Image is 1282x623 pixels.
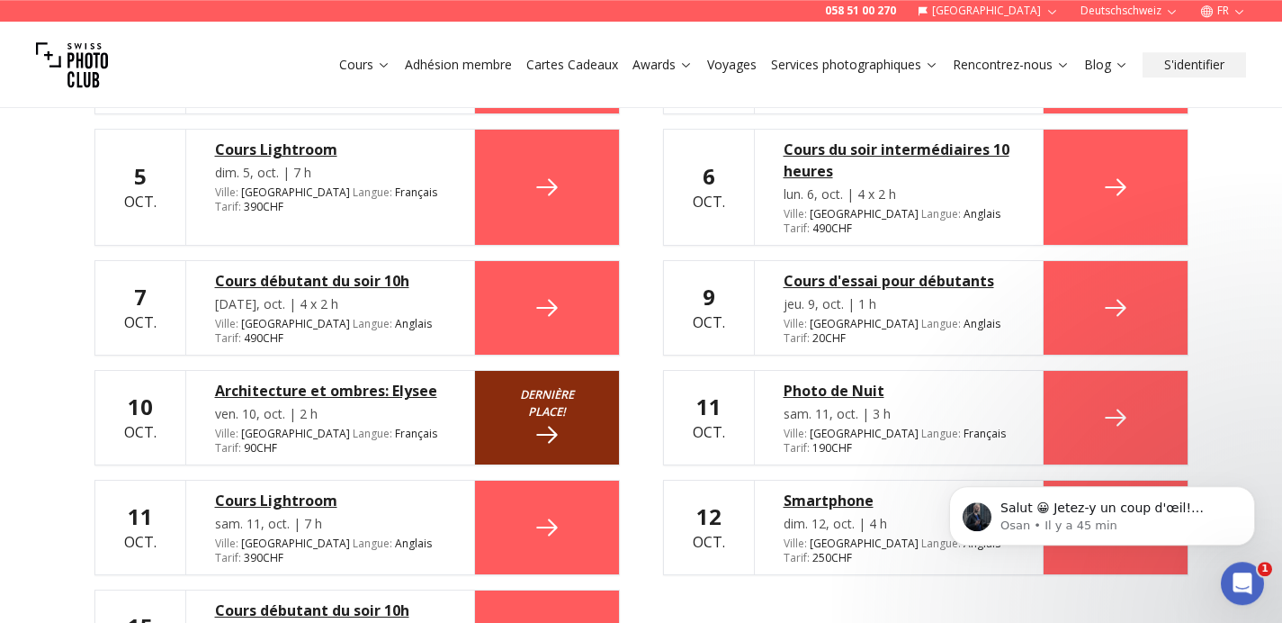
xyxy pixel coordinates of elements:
[1077,52,1135,77] button: Blog
[395,427,437,441] span: Français
[395,537,432,551] span: Anglais
[128,501,153,531] b: 11
[707,56,757,74] a: Voyages
[215,270,445,292] a: Cours débutant du soir 10h
[353,185,392,200] span: Langue :
[921,426,961,441] span: Langue :
[696,501,722,531] b: 12
[405,56,512,74] a: Adhésion membre
[128,392,153,421] b: 10
[519,52,625,77] button: Cartes Cadeaux
[693,283,725,333] div: oct.
[395,185,437,200] span: Français
[353,426,392,441] span: Langue :
[921,536,961,551] span: Langue :
[124,393,157,443] div: oct.
[398,52,519,77] button: Adhésion membre
[693,502,725,553] div: oct.
[475,371,619,465] a: Dernière place!
[703,282,715,311] b: 9
[625,52,700,77] button: Awards
[1143,52,1246,77] button: S'identifier
[215,427,445,456] div: [GEOGRAPHIC_DATA] 90 CHF
[784,330,810,346] span: Tarif :
[134,282,147,311] b: 7
[215,295,445,313] div: [DATE], oct. | 4 x 2 h
[693,393,725,443] div: oct.
[215,330,241,346] span: Tarif :
[693,162,725,212] div: oct.
[215,199,241,214] span: Tarif :
[964,207,1000,221] span: Anglais
[215,515,445,533] div: sam. 11, oct. | 7 h
[784,270,1014,292] a: Cours d'essai pour débutants
[215,550,241,565] span: Tarif :
[332,52,398,77] button: Cours
[632,56,693,74] a: Awards
[771,56,938,74] a: Services photographiques
[946,52,1077,77] button: Rencontrez-nous
[784,537,1014,565] div: [GEOGRAPHIC_DATA] 250 CHF
[784,206,807,221] span: Ville :
[784,185,1014,203] div: lun. 6, oct. | 4 x 2 h
[784,490,1014,511] a: Smartphone
[215,426,238,441] span: Ville :
[784,536,807,551] span: Ville :
[1084,56,1128,74] a: Blog
[526,56,618,74] a: Cartes Cadeaux
[784,380,1014,402] a: Photo de Nuit
[784,515,1014,533] div: dim. 12, oct. | 4 h
[215,185,238,200] span: Ville :
[215,316,238,331] span: Ville :
[953,56,1070,74] a: Rencontrez-nous
[825,4,896,18] a: 058 51 00 270
[353,536,392,551] span: Langue :
[215,537,445,565] div: [GEOGRAPHIC_DATA] 390 CHF
[124,283,157,333] div: oct.
[124,162,157,212] div: oct.
[921,316,961,331] span: Langue :
[339,56,390,74] a: Cours
[784,426,807,441] span: Ville :
[215,380,445,402] a: Architecture et ombres: Elysee
[922,448,1282,574] iframe: Intercom notifications message
[215,317,445,346] div: [GEOGRAPHIC_DATA] 490 CHF
[124,502,157,553] div: oct.
[1221,562,1264,605] iframe: Intercom live chat
[784,316,807,331] span: Ville :
[215,490,445,511] a: Cours Lightroom
[1258,562,1272,576] span: 1
[784,427,1014,456] div: [GEOGRAPHIC_DATA] 190 CHF
[764,52,946,77] button: Services photographiques
[36,29,108,101] img: Swiss photo club
[784,295,1014,313] div: jeu. 9, oct. | 1 h
[134,161,147,191] b: 5
[504,386,590,420] small: Dernière place!
[784,440,810,456] span: Tarif :
[964,427,1006,441] span: Français
[784,139,1014,182] a: Cours du soir intermédiaires 10 heures
[921,206,961,221] span: Langue :
[784,317,1014,346] div: [GEOGRAPHIC_DATA] 20 CHF
[703,161,715,191] b: 6
[215,600,445,621] a: Cours débutant du soir 10h
[215,139,445,160] a: Cours Lightroom
[353,316,392,331] span: Langue :
[784,221,810,236] span: Tarif :
[784,207,1014,236] div: [GEOGRAPHIC_DATA] 490 CHF
[784,550,810,565] span: Tarif :
[964,317,1000,331] span: Anglais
